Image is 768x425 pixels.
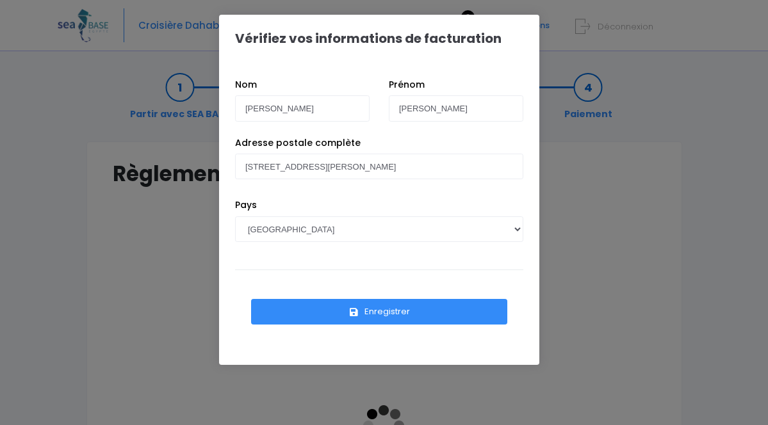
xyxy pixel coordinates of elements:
[251,299,507,325] button: Enregistrer
[235,198,257,212] label: Pays
[235,136,361,150] label: Adresse postale complète
[235,78,257,92] label: Nom
[235,31,502,46] h1: Vérifiez vos informations de facturation
[389,78,425,92] label: Prénom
